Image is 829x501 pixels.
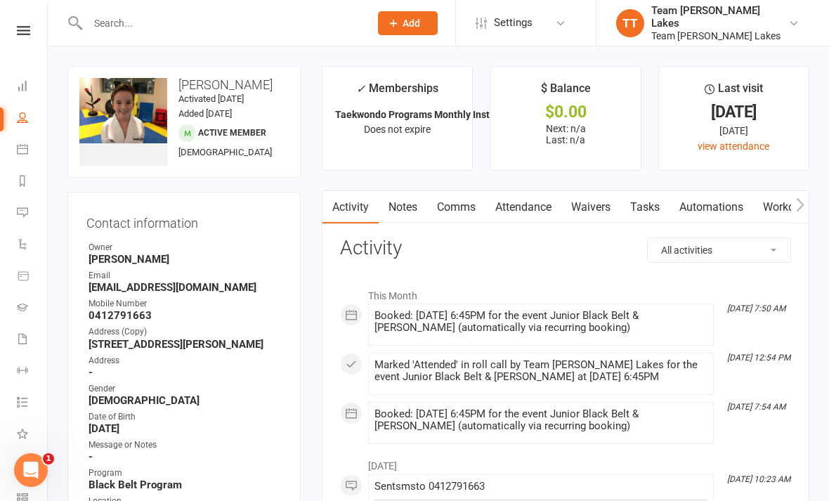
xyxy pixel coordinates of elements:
a: Activity [322,191,379,223]
div: [DATE] [672,105,796,119]
span: Add [403,18,420,29]
div: Address [89,354,282,367]
strong: Black Belt Program [89,479,282,491]
div: Team [PERSON_NAME] Lakes [651,30,788,42]
a: Tasks [620,191,670,223]
strong: [PERSON_NAME] [89,253,282,266]
h3: Activity [340,238,791,259]
li: This Month [340,281,791,304]
div: Gender [89,382,282,396]
strong: 0412791663 [89,309,282,322]
a: Attendance [485,191,561,223]
button: Add [378,11,438,35]
strong: [STREET_ADDRESS][PERSON_NAME] [89,338,282,351]
div: Memberships [356,79,438,105]
div: Message or Notes [89,438,282,452]
span: Sent sms to 0412791663 [374,480,485,493]
a: Roll call kiosk mode [17,451,48,483]
h3: [PERSON_NAME] [79,78,289,92]
i: ✓ [356,82,365,96]
span: 1 [43,453,54,464]
div: Last visit [705,79,763,105]
a: Product Sales [17,261,48,293]
div: Date of Birth [89,410,282,424]
div: $ Balance [541,79,591,105]
span: Settings [494,7,533,39]
div: Owner [89,241,282,254]
a: Calendar [17,135,48,167]
a: Dashboard [17,72,48,103]
span: Active member [198,128,266,138]
time: Added [DATE] [178,108,232,119]
div: Address (Copy) [89,325,282,339]
span: [DEMOGRAPHIC_DATA] [178,147,272,157]
strong: - [89,366,282,379]
a: Automations [670,191,753,223]
div: Marked 'Attended' in roll call by Team [PERSON_NAME] Lakes for the event Junior Black Belt & [PER... [374,359,707,383]
div: Email [89,269,282,282]
i: [DATE] 7:54 AM [727,402,785,412]
i: [DATE] 12:54 PM [727,353,790,363]
div: $0.00 [503,105,627,119]
div: TT [616,9,644,37]
input: Search... [84,13,360,33]
i: [DATE] 7:50 AM [727,304,785,313]
span: Does not expire [364,124,431,135]
a: People [17,103,48,135]
a: Notes [379,191,427,223]
strong: [DATE] [89,422,282,435]
strong: [EMAIL_ADDRESS][DOMAIN_NAME] [89,281,282,294]
li: [DATE] [340,451,791,474]
a: Reports [17,167,48,198]
strong: - [89,450,282,463]
iframe: Intercom live chat [14,453,48,487]
div: Program [89,467,282,480]
div: Booked: [DATE] 6:45PM for the event Junior Black Belt & [PERSON_NAME] (automatically via recurrin... [374,408,707,432]
div: Booked: [DATE] 6:45PM for the event Junior Black Belt & [PERSON_NAME] (automatically via recurrin... [374,310,707,334]
a: What's New [17,419,48,451]
a: Workouts [753,191,820,223]
div: [DATE] [672,123,796,138]
p: Next: n/a Last: n/a [503,123,627,145]
a: Comms [427,191,485,223]
i: [DATE] 10:23 AM [727,474,790,484]
a: Waivers [561,191,620,223]
a: view attendance [698,141,769,152]
img: image1527150784.png [79,78,167,143]
strong: [DEMOGRAPHIC_DATA] [89,394,282,407]
time: Activated [DATE] [178,93,244,104]
h3: Contact information [86,211,282,230]
div: Mobile Number [89,297,282,311]
div: Team [PERSON_NAME] Lakes [651,4,788,30]
strong: Taekwondo Programs Monthly Instalment Memb... [335,109,560,120]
